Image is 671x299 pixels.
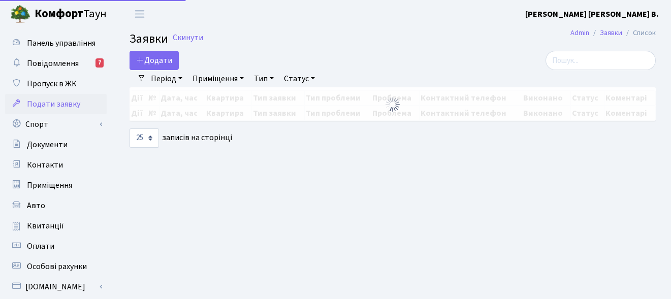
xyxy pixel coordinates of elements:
nav: breadcrumb [555,22,671,44]
a: Спорт [5,114,107,135]
a: [PERSON_NAME] [PERSON_NAME] В. [525,8,659,20]
b: [PERSON_NAME] [PERSON_NAME] В. [525,9,659,20]
a: Приміщення [188,70,248,87]
a: Admin [570,27,589,38]
img: logo.png [10,4,30,24]
a: Заявки [600,27,622,38]
label: записів на сторінці [130,128,232,148]
a: Авто [5,195,107,216]
a: Період [147,70,186,87]
span: Авто [27,200,45,211]
span: Квитанції [27,220,64,231]
a: Повідомлення7 [5,53,107,74]
a: Квитанції [5,216,107,236]
a: Статус [280,70,319,87]
a: Тип [250,70,278,87]
span: Оплати [27,241,54,252]
span: Таун [35,6,107,23]
span: Додати [136,55,172,66]
span: Панель управління [27,38,95,49]
span: Документи [27,139,68,150]
a: Документи [5,135,107,155]
img: Обробка... [385,96,401,113]
span: Подати заявку [27,98,80,110]
a: Панель управління [5,33,107,53]
span: Контакти [27,159,63,171]
a: Подати заявку [5,94,107,114]
a: Пропуск в ЖК [5,74,107,94]
b: Комфорт [35,6,83,22]
span: Приміщення [27,180,72,191]
a: Додати [130,51,179,70]
a: Приміщення [5,175,107,195]
span: Особові рахунки [27,261,87,272]
a: Особові рахунки [5,256,107,277]
select: записів на сторінці [130,128,159,148]
div: 7 [95,58,104,68]
span: Повідомлення [27,58,79,69]
span: Заявки [130,30,168,48]
a: Оплати [5,236,107,256]
span: Пропуск в ЖК [27,78,77,89]
a: Скинути [173,33,203,43]
a: Контакти [5,155,107,175]
li: Список [622,27,656,39]
a: [DOMAIN_NAME] [5,277,107,297]
button: Переключити навігацію [127,6,152,22]
input: Пошук... [546,51,656,70]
